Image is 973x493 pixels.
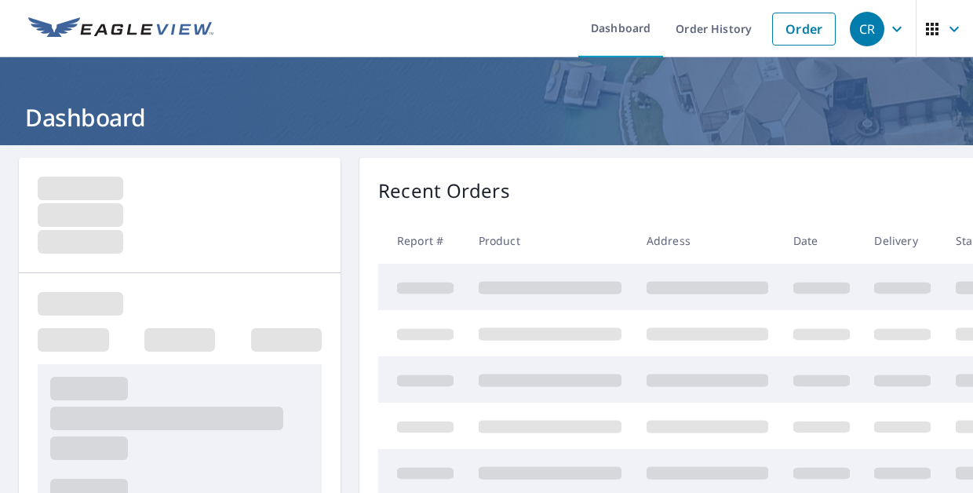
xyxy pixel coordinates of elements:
[772,13,836,46] a: Order
[466,217,634,264] th: Product
[781,217,862,264] th: Date
[378,217,466,264] th: Report #
[850,12,884,46] div: CR
[862,217,943,264] th: Delivery
[19,101,954,133] h1: Dashboard
[634,217,781,264] th: Address
[378,177,510,205] p: Recent Orders
[28,17,213,41] img: EV Logo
